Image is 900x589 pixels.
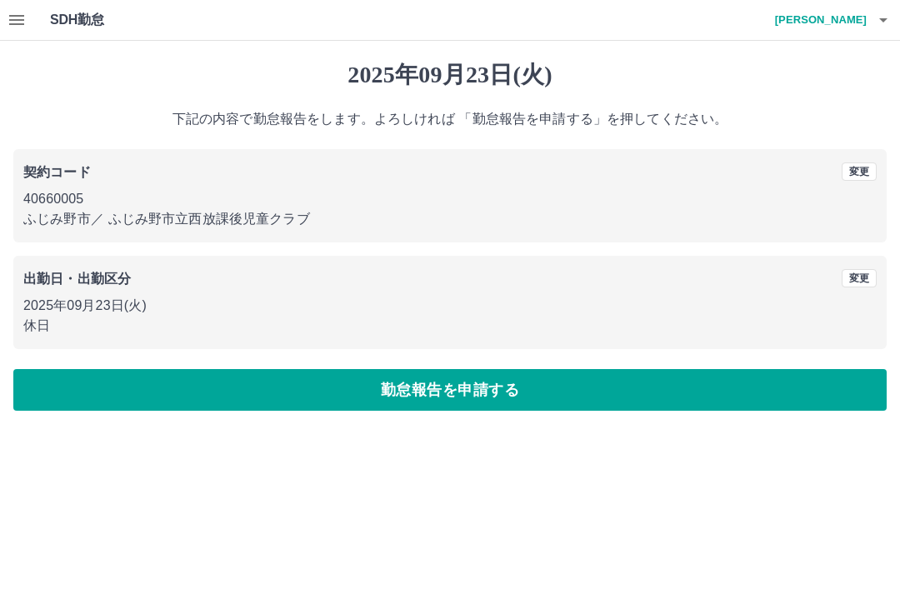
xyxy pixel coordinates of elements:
[23,165,91,179] b: 契約コード
[13,61,887,89] h1: 2025年09月23日(火)
[842,269,877,287] button: 変更
[23,272,131,286] b: 出勤日・出勤区分
[842,162,877,181] button: 変更
[13,369,887,411] button: 勤怠報告を申請する
[23,189,877,209] p: 40660005
[23,209,877,229] p: ふじみ野市 ／ ふじみ野市立西放課後児童クラブ
[13,109,887,129] p: 下記の内容で勤怠報告をします。よろしければ 「勤怠報告を申請する」を押してください。
[23,316,877,336] p: 休日
[23,296,877,316] p: 2025年09月23日(火)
